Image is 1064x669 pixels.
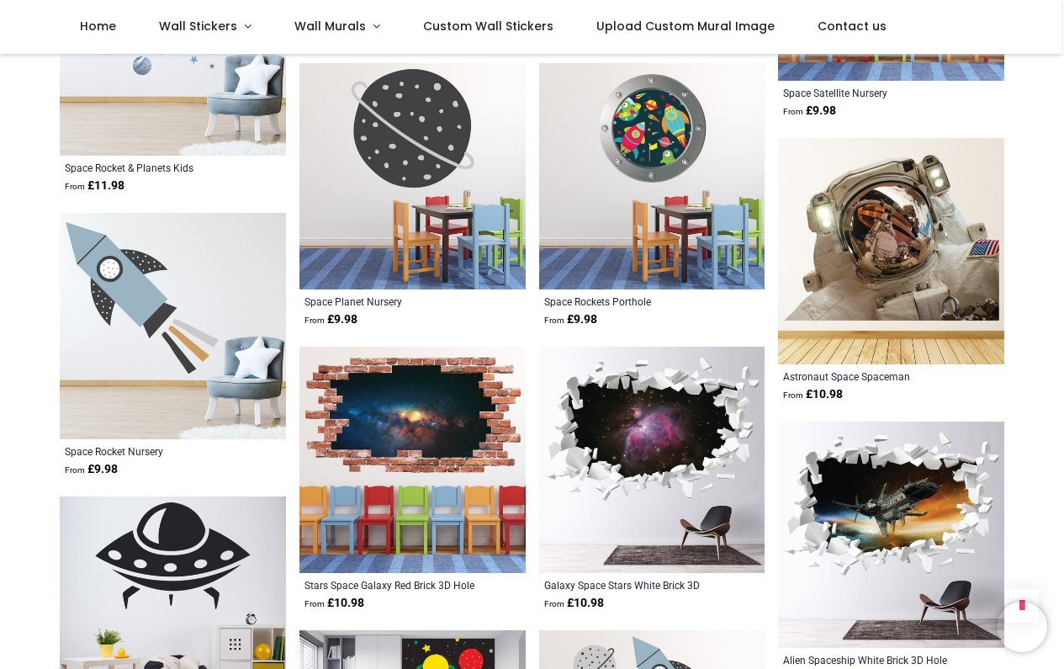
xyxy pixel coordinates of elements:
strong: £ 10.98 [304,595,364,612]
span: From [65,182,85,191]
span: Custom Wall Stickers [423,18,553,35]
a: Space Rocket Nursery [65,444,237,458]
strong: £ 10.98 [544,595,604,612]
a: Space Satellite Nursery [783,86,955,99]
a: Astronaut Space Spaceman [783,369,955,383]
iframe: Brevo live chat [997,602,1047,652]
span: Home [80,18,116,35]
strong: £ 11.98 [65,178,124,194]
img: Stars Space Galaxy Red Brick 3D Hole In The Wall Sticker [299,347,526,573]
strong: £ 10.98 [783,386,843,403]
strong: £ 9.98 [304,311,357,328]
img: Space Planet Nursery Wall Sticker [299,63,526,289]
span: Contact us [818,18,887,35]
span: Wall Stickers [159,18,237,35]
span: Wall Murals [294,18,366,35]
a: Space Planet Nursery [304,295,477,308]
a: Stars Space Galaxy Red Brick 3D Hole In The [304,578,477,592]
span: From [783,107,803,116]
span: From [544,316,564,325]
span: From [544,599,564,608]
a: Space Rockets Porthole [544,295,717,308]
span: From [65,465,85,475]
span: From [783,390,803,400]
strong: £ 9.98 [544,311,597,328]
strong: £ 9.98 [65,461,118,478]
a: Space Rocket & Planets Kids [65,161,237,174]
span: From [304,599,325,608]
img: Galaxy Space Stars White Brick 3D Hole In The Wall Sticker [539,347,765,573]
img: Space Rocket Nursery Wall Sticker [60,213,286,439]
a: Galaxy Space Stars White Brick 3D Hole In The [544,578,717,592]
img: Astronaut Space Spaceman Wall Sticker [778,138,1004,364]
strong: £ 9.98 [783,103,836,119]
span: From [304,316,325,325]
span: Upload Custom Mural Image [596,18,775,35]
img: Space Rockets Porthole Wall Sticker [539,63,765,289]
img: Alien Spaceship White Brick 3D Hole In The Wall Sticker [778,422,1004,648]
a: Alien Spaceship White Brick 3D Hole In The [783,653,955,666]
